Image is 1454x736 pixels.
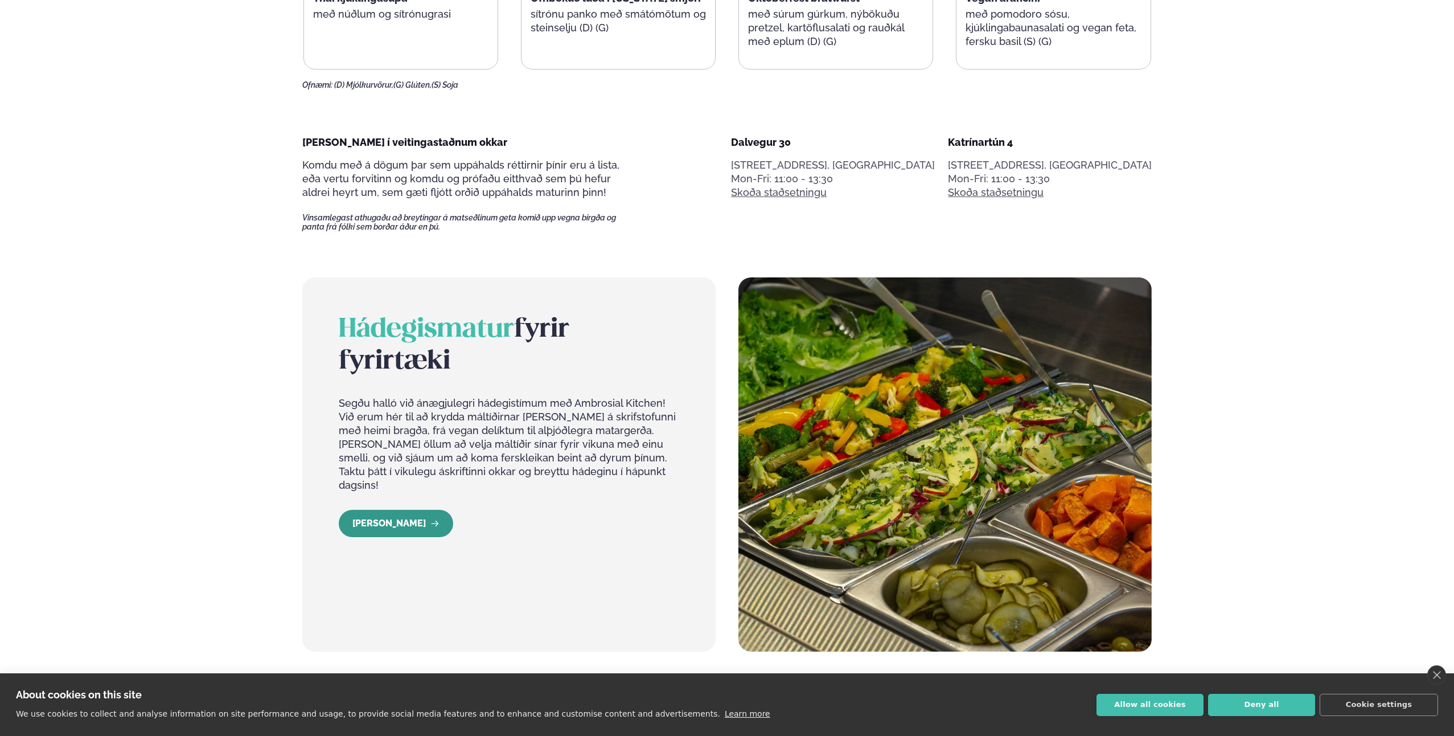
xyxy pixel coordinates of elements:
div: Katrínartún 4 [948,136,1152,149]
div: Mon-Fri: 11:00 - 13:30 [731,172,935,186]
img: image alt [738,277,1152,651]
span: (G) Glúten, [393,80,432,89]
a: Skoða staðsetningu [948,186,1044,199]
span: Ofnæmi: [302,80,332,89]
button: Cookie settings [1320,694,1438,716]
a: Learn more [725,709,770,718]
span: (D) Mjólkurvörur, [334,80,393,89]
div: Mon-Fri: 11:00 - 13:30 [948,172,1152,186]
a: close [1427,665,1446,685]
span: Vinsamlegast athugaðu að breytingar á matseðlinum geta komið upp vegna birgða og panta frá fólki ... [302,213,636,231]
div: Dalvegur 30 [731,136,935,149]
p: Segðu halló við ánægjulegri hádegistímum með Ambrosial Kitchen! Við erum hér til að krydda máltíð... [339,396,679,492]
span: [PERSON_NAME] í veitingastaðnum okkar [302,136,507,148]
a: Skoða staðsetningu [731,186,827,199]
p: [STREET_ADDRESS], [GEOGRAPHIC_DATA] [948,158,1152,172]
strong: About cookies on this site [16,689,142,701]
p: með núðlum og sítrónugrasi [313,7,488,21]
p: sítrónu panko með smátómötum og steinselju (D) (G) [531,7,706,35]
a: LESA MEIRA [339,510,453,537]
span: (S) Soja [432,80,458,89]
p: [STREET_ADDRESS], [GEOGRAPHIC_DATA] [731,158,935,172]
span: Komdu með á dögum þar sem uppáhalds réttirnir þínir eru á lista, eða vertu forvitinn og komdu og ... [302,159,619,198]
button: Deny all [1208,694,1315,716]
p: We use cookies to collect and analyse information on site performance and usage, to provide socia... [16,709,720,718]
button: Allow all cookies [1096,694,1204,716]
p: með súrum gúrkum, nýbökuðu pretzel, kartöflusalati og rauðkál með eplum (D) (G) [748,7,923,48]
p: með pomodoro sósu, kjúklingabaunasalati og vegan feta, fersku basil (S) (G) [966,7,1141,48]
h2: fyrir fyrirtæki [339,314,679,378]
span: Hádegismatur [339,317,514,342]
